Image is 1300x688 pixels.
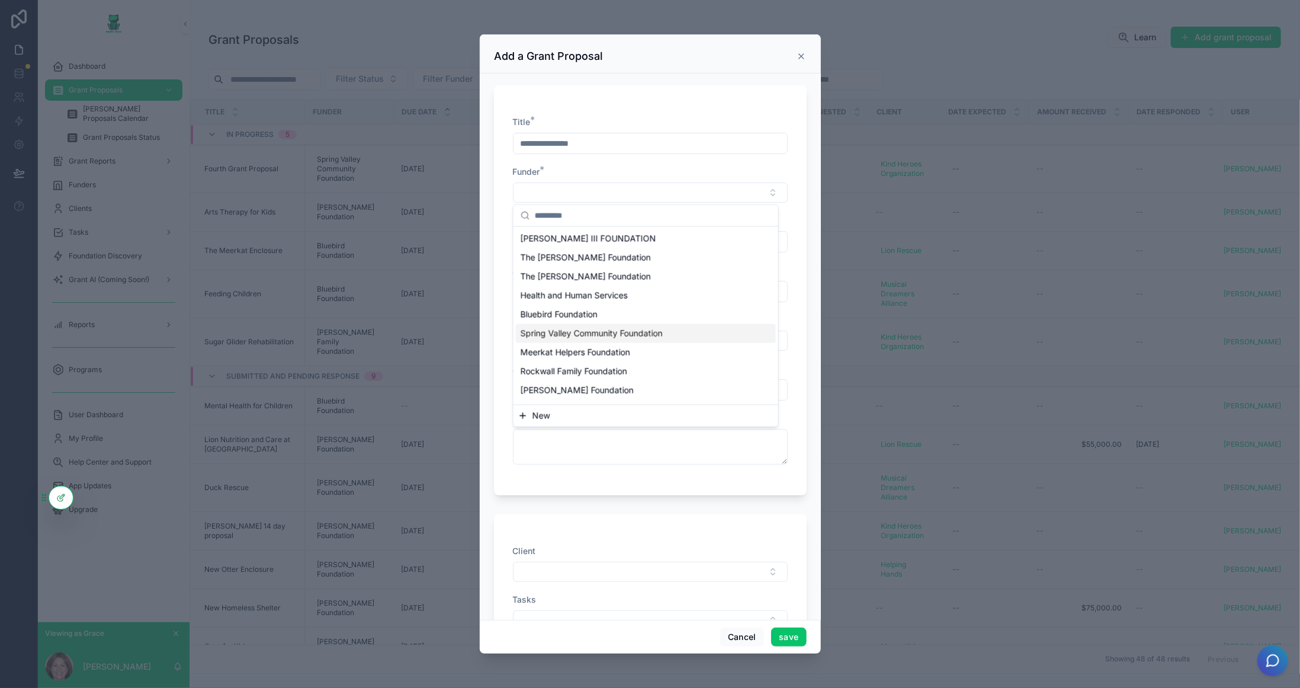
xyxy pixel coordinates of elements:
[513,227,778,405] div: Suggestions
[521,366,627,377] span: Rockwall Family Foundation
[521,309,598,321] span: Bluebird Foundation
[495,49,604,63] h3: Add a Grant Proposal
[513,594,537,604] span: Tasks
[513,117,531,127] span: Title
[521,233,656,245] span: [PERSON_NAME] III FOUNDATION
[771,628,806,647] button: save
[521,290,628,302] span: Health and Human Services
[720,628,764,647] button: Cancel
[521,271,651,283] span: The [PERSON_NAME] Foundation
[532,410,550,422] span: New
[518,410,773,422] button: New
[521,385,634,396] span: [PERSON_NAME] Foundation
[513,610,788,631] button: Select Button
[521,252,651,264] span: The [PERSON_NAME] Foundation
[513,562,788,582] button: Select Button
[513,167,540,177] span: Funder
[513,183,788,203] button: Select Button
[513,546,536,556] span: Client
[521,404,683,415] span: Rockwall Corporate Charitable Foundation
[521,347,630,359] span: Meerkat Helpers Foundation
[521,328,663,340] span: Spring Valley Community Foundation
